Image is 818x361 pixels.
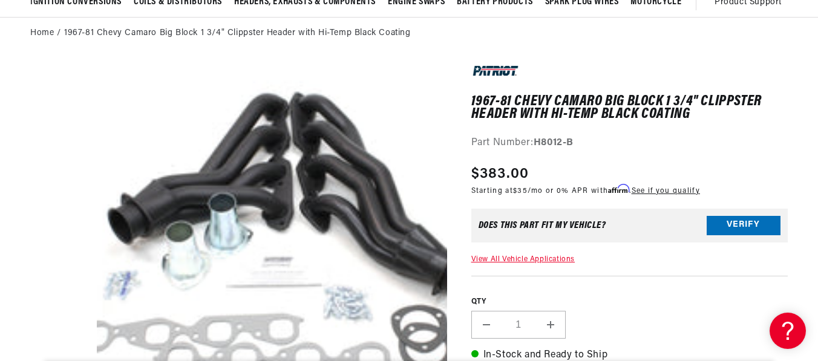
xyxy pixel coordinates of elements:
[471,297,788,307] label: QTY
[479,221,606,230] div: Does This part fit My vehicle?
[64,27,411,40] a: 1967-81 Chevy Camaro Big Block 1 3/4" Clippster Header with Hi-Temp Black Coating
[513,187,528,195] span: $35
[707,216,780,235] button: Verify
[471,256,575,263] a: View All Vehicle Applications
[632,187,700,195] a: See if you qualify - Learn more about Affirm Financing (opens in modal)
[471,185,700,197] p: Starting at /mo or 0% APR with .
[471,96,788,120] h1: 1967-81 Chevy Camaro Big Block 1 3/4" Clippster Header with Hi-Temp Black Coating
[30,27,788,40] nav: breadcrumbs
[608,184,629,194] span: Affirm
[471,163,529,185] span: $383.00
[534,138,574,148] strong: H8012-B
[471,135,788,151] div: Part Number:
[30,27,54,40] a: Home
